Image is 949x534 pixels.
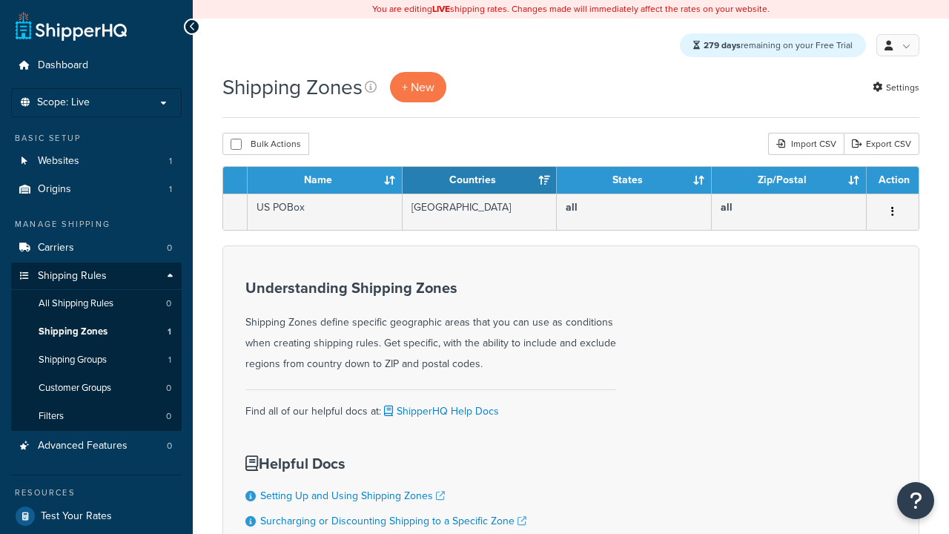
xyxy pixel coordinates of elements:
th: Action [867,167,919,194]
b: LIVE [432,2,450,16]
a: ShipperHQ Home [16,11,127,41]
a: Origins 1 [11,176,182,203]
a: Shipping Zones 1 [11,318,182,346]
h3: Understanding Shipping Zones [245,280,616,296]
span: 1 [168,354,171,366]
button: Bulk Actions [222,133,309,155]
span: Advanced Features [38,440,128,452]
strong: 279 days [704,39,741,52]
a: Customer Groups 0 [11,375,182,402]
th: Name: activate to sort column ascending [248,167,403,194]
a: Carriers 0 [11,234,182,262]
span: Customer Groups [39,382,111,395]
td: US POBox [248,194,403,230]
a: Export CSV [844,133,919,155]
a: Setting Up and Using Shipping Zones [260,488,445,504]
div: Manage Shipping [11,218,182,231]
li: Advanced Features [11,432,182,460]
div: remaining on your Free Trial [680,33,866,57]
span: + New [402,79,434,96]
a: All Shipping Rules 0 [11,290,182,317]
span: 0 [167,242,172,254]
span: Carriers [38,242,74,254]
a: Filters 0 [11,403,182,430]
div: Basic Setup [11,132,182,145]
span: Test Your Rates [41,510,112,523]
span: Shipping Zones [39,326,108,338]
span: 1 [169,183,172,196]
a: Advanced Features 0 [11,432,182,460]
li: All Shipping Rules [11,290,182,317]
div: Import CSV [768,133,844,155]
li: Carriers [11,234,182,262]
span: 0 [166,382,171,395]
div: Resources [11,487,182,499]
span: Filters [39,410,64,423]
span: 0 [166,410,171,423]
span: Websites [38,155,79,168]
span: All Shipping Rules [39,297,113,310]
th: Countries: activate to sort column ascending [403,167,558,194]
h1: Shipping Zones [222,73,363,102]
span: Origins [38,183,71,196]
span: Shipping Rules [38,270,107,283]
a: Test Your Rates [11,503,182,530]
li: Websites [11,148,182,175]
span: Shipping Groups [39,354,107,366]
a: Shipping Groups 1 [11,346,182,374]
span: 0 [167,440,172,452]
li: Shipping Zones [11,318,182,346]
span: Dashboard [38,59,88,72]
th: States: activate to sort column ascending [557,167,712,194]
a: + New [390,72,446,102]
span: 0 [166,297,171,310]
a: Settings [873,77,919,98]
a: Dashboard [11,52,182,79]
a: Shipping Rules [11,263,182,290]
span: Scope: Live [37,96,90,109]
button: Open Resource Center [897,482,934,519]
div: Shipping Zones define specific geographic areas that you can use as conditions when creating ship... [245,280,616,375]
li: Filters [11,403,182,430]
th: Zip/Postal: activate to sort column ascending [712,167,867,194]
li: Customer Groups [11,375,182,402]
a: ShipperHQ Help Docs [381,403,499,419]
span: 1 [168,326,171,338]
a: Websites 1 [11,148,182,175]
b: all [721,200,733,215]
b: all [566,200,578,215]
li: Shipping Groups [11,346,182,374]
a: Surcharging or Discounting Shipping to a Specific Zone [260,513,526,529]
h3: Helpful Docs [245,455,526,472]
td: [GEOGRAPHIC_DATA] [403,194,558,230]
li: Shipping Rules [11,263,182,432]
div: Find all of our helpful docs at: [245,389,616,422]
span: 1 [169,155,172,168]
li: Origins [11,176,182,203]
